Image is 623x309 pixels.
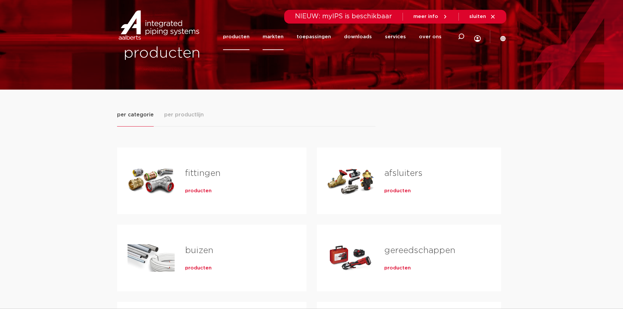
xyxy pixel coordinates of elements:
[384,265,411,271] a: producten
[469,14,486,19] span: sluiten
[413,14,438,19] span: meer info
[223,24,441,50] nav: Menu
[385,24,406,50] a: services
[185,188,212,194] a: producten
[223,24,250,50] a: producten
[384,169,423,178] a: afsluiters
[413,14,448,20] a: meer info
[419,24,441,50] a: over ons
[164,111,204,119] span: per productlijn
[185,265,212,271] a: producten
[185,246,213,255] a: buizen
[124,43,308,64] h1: producten
[344,24,372,50] a: downloads
[295,13,392,20] span: NIEUW: myIPS is beschikbaar
[384,188,411,194] a: producten
[185,169,220,178] a: fittingen
[384,246,455,255] a: gereedschappen
[474,22,481,52] div: my IPS
[263,24,284,50] a: markten
[117,111,154,119] span: per categorie
[297,24,331,50] a: toepassingen
[469,14,496,20] a: sluiten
